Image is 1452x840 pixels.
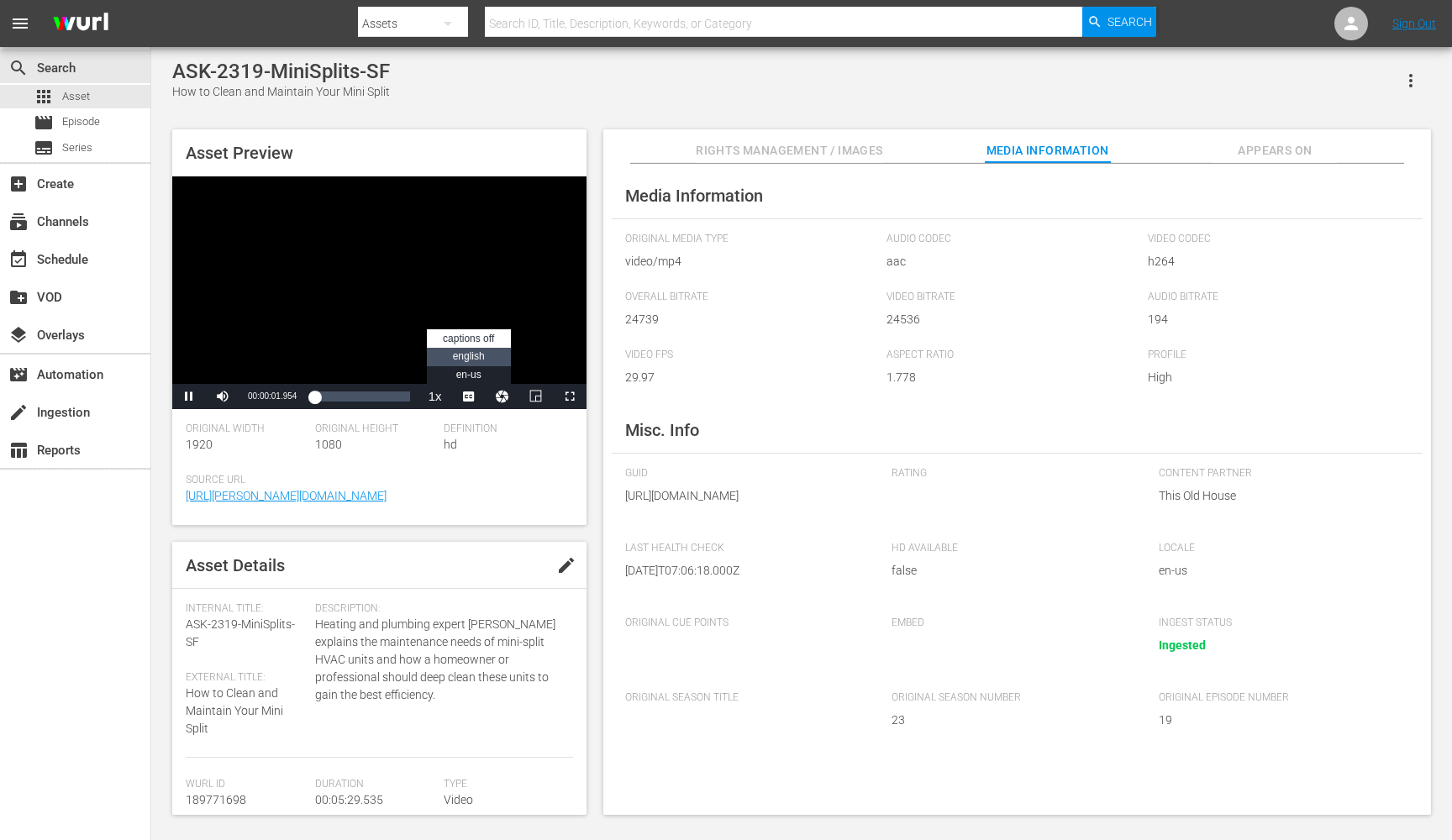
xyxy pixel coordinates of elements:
[315,423,436,436] span: Original Height
[315,778,436,791] span: Duration
[186,143,293,163] span: Asset Preview
[546,545,587,585] button: edit
[1159,691,1401,705] span: Original Episode Number
[625,291,878,304] span: Overall Bitrate
[625,467,867,480] span: GUID
[186,686,283,735] span: How to Clean and Maintain Your Mini Split
[625,369,878,386] span: 29.97
[892,467,1134,480] span: Rating
[625,253,878,270] span: video/mp4
[172,176,587,409] div: Video Player
[62,139,92,156] span: Series
[172,384,206,409] button: Pause
[186,778,307,791] span: Wurl Id
[444,778,565,791] span: Type
[8,325,29,345] span: Overlays
[186,438,213,451] span: 1920
[456,369,481,381] span: en-us
[553,384,587,409] button: Fullscreen
[8,58,29,78] span: Search
[315,616,565,704] span: Heating and plumbing expert [PERSON_NAME] explains the maintenance needs of mini-split HVAC units...
[886,349,1139,362] span: Aspect Ratio
[186,423,307,436] span: Original Width
[453,350,485,362] span: english
[1159,487,1401,505] span: This Old House
[892,562,1134,580] span: false
[886,311,1139,328] span: 24536
[8,249,29,270] span: Schedule
[1148,369,1401,386] span: High
[8,287,29,307] span: VOD
[892,617,1134,630] span: Embed
[8,365,29,385] span: Automation
[886,233,1139,246] span: Audio Codec
[40,4,121,44] img: ans4CAIJ8jUAAAAAAAAAAAAAAAAAAAAAAAAgQb4GAAAAAAAAAAAAAAAAAAAAAAAAJMjXAAAAAAAAAAAAAAAAAAAAAAAAgAT5G...
[34,113,54,133] span: Episode
[985,140,1111,161] span: Media Information
[443,333,494,344] span: captions off
[1159,467,1401,480] span: Content Partner
[886,369,1139,386] span: 1.778
[625,542,867,555] span: Last Health Check
[625,349,878,362] span: Video FPS
[8,440,29,460] span: Reports
[186,793,246,806] span: 189771698
[625,311,878,328] span: 24739
[62,88,90,105] span: Asset
[696,140,882,161] span: Rights Management / Images
[1159,562,1401,580] span: en-us
[8,402,29,423] span: Ingestion
[313,391,409,402] div: Progress Bar
[892,542,1134,555] span: HD Available
[186,474,565,487] span: Source Url
[625,562,867,580] span: [DATE]T07:06:18.000Z
[315,793,383,806] span: 00:05:29.535
[444,793,473,806] span: Video
[1148,233,1401,246] span: Video Codec
[1148,311,1401,328] span: 194
[315,438,342,451] span: 1080
[625,691,867,705] span: Original Season Title
[1212,140,1338,161] span: Appears On
[486,384,519,409] button: Jump To Time
[186,671,307,685] span: External Title:
[1159,711,1401,729] span: 19
[1148,253,1401,270] span: h264
[1159,617,1401,630] span: Ingest Status
[34,138,54,158] span: Series
[444,423,565,436] span: Definition
[418,384,452,409] button: Playback Rate
[186,489,387,502] a: [URL][PERSON_NAME][DOMAIN_NAME]
[886,291,1139,304] span: Video Bitrate
[556,555,576,575] span: edit
[248,391,297,401] span: 00:00:01.954
[625,420,699,440] span: Misc. Info
[186,617,295,648] span: ASK-2319-MiniSplits-SF
[1148,291,1401,304] span: Audio Bitrate
[172,83,390,101] div: How to Clean and Maintain Your Mini Split
[172,60,390,83] div: ASK-2319-MiniSplits-SF
[892,691,1134,705] span: Original Season Number
[8,212,29,232] span: Channels
[625,617,867,630] span: Original Cue Points
[206,384,239,409] button: Mute
[519,384,553,409] button: Picture-in-Picture
[444,438,457,451] span: hd
[186,555,285,575] span: Asset Details
[10,13,30,34] span: menu
[625,233,878,246] span: Original Media Type
[62,113,100,130] span: Episode
[34,87,54,107] span: Asset
[886,253,1139,270] span: aac
[625,186,763,206] span: Media Information
[452,384,486,409] button: Captions
[1159,638,1206,652] span: Ingested
[8,174,29,194] span: Create
[1082,7,1156,37] button: Search
[1159,542,1401,555] span: Locale
[1392,17,1436,30] a: Sign Out
[315,602,565,616] span: Description:
[892,711,1134,729] span: 23
[186,602,307,616] span: Internal Title:
[625,487,867,505] span: [URL][DOMAIN_NAME]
